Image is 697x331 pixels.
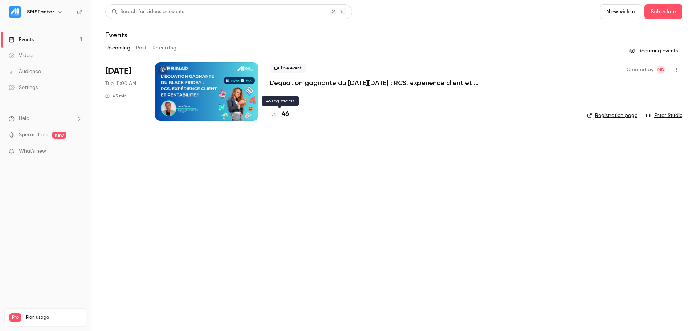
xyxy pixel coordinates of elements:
[9,36,34,43] div: Events
[282,109,289,119] h4: 46
[270,64,306,73] span: Live event
[627,65,653,74] span: Created by
[9,68,41,75] div: Audience
[152,42,177,54] button: Recurring
[105,93,127,99] div: 45 min
[646,112,682,119] a: Enter Studio
[587,112,637,119] a: Registration page
[9,84,38,91] div: Settings
[105,80,136,87] span: Tue, 11:00 AM
[26,315,82,320] span: Plan usage
[136,42,147,54] button: Past
[9,115,82,122] li: help-dropdown-opener
[270,78,488,87] a: L'équation gagnante du [DATE][DATE] : RCS, expérience client et rentabilité !
[9,313,21,322] span: Pro
[656,65,665,74] span: Marie Delamarre
[105,65,131,77] span: [DATE]
[9,52,34,59] div: Videos
[270,109,289,119] a: 46
[111,8,184,16] div: Search for videos or events
[657,65,664,74] span: MD
[105,42,130,54] button: Upcoming
[73,148,82,155] iframe: Noticeable Trigger
[19,148,46,155] span: What's new
[19,131,48,139] a: SpeakerHub
[27,8,54,16] h6: SMSFactor
[600,4,641,19] button: New video
[9,6,21,18] img: SMSFactor
[105,31,127,39] h1: Events
[644,4,682,19] button: Schedule
[105,62,143,121] div: Sep 30 Tue, 11:00 AM (Europe/Paris)
[52,132,66,139] span: new
[626,45,682,57] button: Recurring events
[19,115,29,122] span: Help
